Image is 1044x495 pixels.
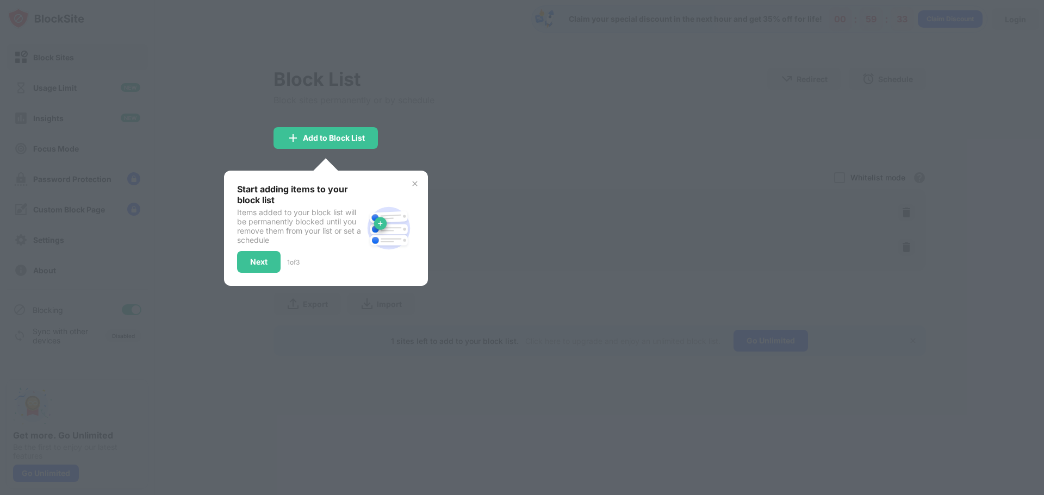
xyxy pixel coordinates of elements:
div: Items added to your block list will be permanently blocked until you remove them from your list o... [237,208,363,245]
div: Add to Block List [303,134,365,142]
div: Start adding items to your block list [237,184,363,205]
div: 1 of 3 [287,258,300,266]
img: block-site.svg [363,202,415,254]
img: x-button.svg [411,179,419,188]
div: Next [250,258,268,266]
